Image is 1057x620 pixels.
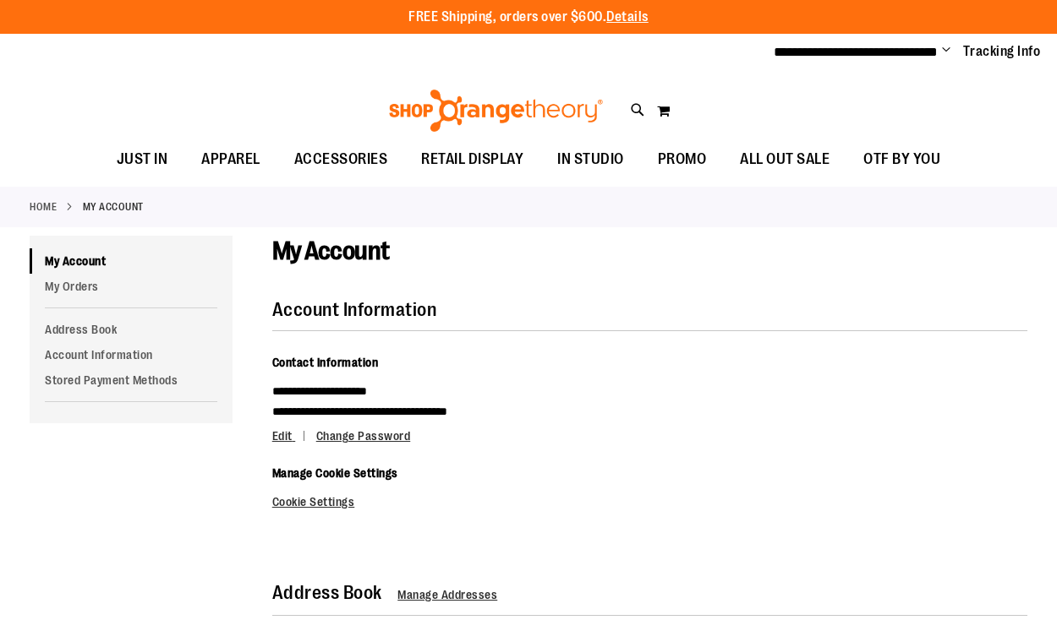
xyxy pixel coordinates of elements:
span: Edit [272,429,293,443]
span: JUST IN [117,140,168,178]
span: ACCESSORIES [294,140,388,178]
span: IN STUDIO [557,140,624,178]
span: APPAREL [201,140,260,178]
img: Shop Orangetheory [386,90,605,132]
a: My Account [30,248,233,274]
a: My Orders [30,274,233,299]
span: My Account [272,237,390,265]
a: Account Information [30,342,233,367]
a: Manage Addresses [397,588,497,601]
strong: Account Information [272,299,437,320]
strong: My Account [83,199,144,215]
span: OTF BY YOU [863,140,940,178]
strong: Address Book [272,582,382,603]
a: Home [30,199,57,215]
span: PROMO [658,140,707,178]
a: Address Book [30,317,233,342]
a: Cookie Settings [272,495,355,509]
span: Contact Information [272,356,379,369]
span: Manage Cookie Settings [272,466,398,480]
a: Details [606,9,649,24]
a: Change Password [316,429,411,443]
a: Edit [272,429,314,443]
p: FREE Shipping, orders over $600. [408,8,649,27]
a: Stored Payment Methods [30,367,233,393]
button: Account menu [942,43,950,60]
span: ALL OUT SALE [740,140,830,178]
span: RETAIL DISPLAY [421,140,523,178]
a: Tracking Info [963,42,1041,61]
